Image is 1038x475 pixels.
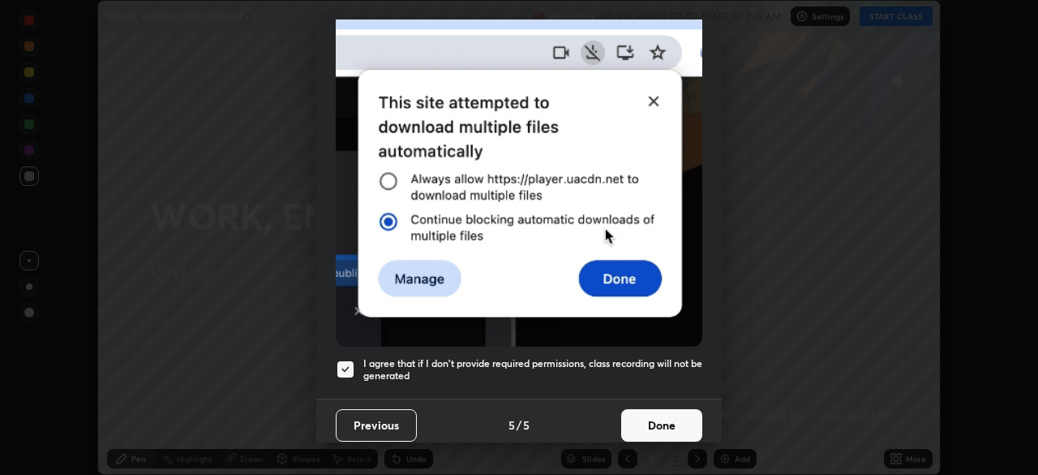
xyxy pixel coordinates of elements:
button: Previous [336,409,417,442]
h4: 5 [508,417,515,434]
h5: I agree that if I don't provide required permissions, class recording will not be generated [363,357,702,382]
h4: / [517,417,521,434]
button: Done [621,409,702,442]
h4: 5 [523,417,530,434]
